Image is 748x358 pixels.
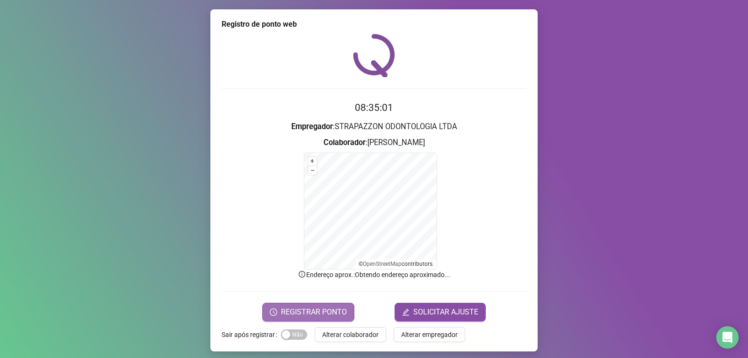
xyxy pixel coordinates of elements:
strong: Colaborador [324,138,366,147]
div: Registro de ponto web [222,19,526,30]
span: info-circle [298,270,306,278]
time: 08:35:01 [355,102,393,113]
button: + [308,157,317,166]
button: – [308,166,317,175]
button: editSOLICITAR AJUSTE [395,303,486,321]
button: REGISTRAR PONTO [262,303,354,321]
span: SOLICITAR AJUSTE [413,307,478,318]
span: REGISTRAR PONTO [281,307,347,318]
label: Sair após registrar [222,327,281,342]
strong: Empregador [291,122,333,131]
h3: : STRAPAZZON ODONTOLOGIA LTDA [222,121,526,133]
span: Alterar empregador [401,329,458,340]
a: OpenStreetMap [363,261,402,267]
span: clock-circle [270,308,277,316]
li: © contributors. [359,261,434,267]
img: QRPoint [353,34,395,77]
div: Open Intercom Messenger [716,326,739,349]
button: Alterar empregador [394,327,465,342]
p: Endereço aprox. : Obtendo endereço aproximado... [222,270,526,280]
span: Alterar colaborador [322,329,379,340]
span: edit [402,308,410,316]
h3: : [PERSON_NAME] [222,137,526,149]
button: Alterar colaborador [315,327,386,342]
